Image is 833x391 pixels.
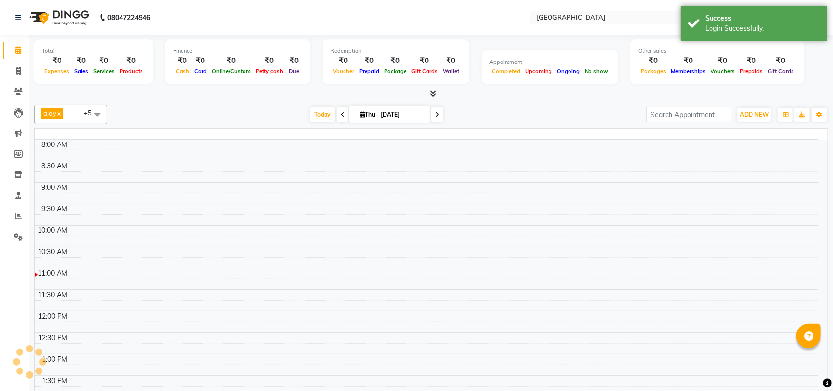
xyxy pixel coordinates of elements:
[382,55,409,66] div: ₹0
[357,68,382,75] span: Prepaid
[286,68,302,75] span: Due
[72,55,91,66] div: ₹0
[209,68,253,75] span: Online/Custom
[554,68,582,75] span: Ongoing
[638,47,796,55] div: Other sales
[173,47,303,55] div: Finance
[409,55,440,66] div: ₹0
[36,247,70,257] div: 10:30 AM
[107,4,150,31] b: 08047224946
[40,140,70,150] div: 8:00 AM
[173,55,192,66] div: ₹0
[705,13,820,23] div: Success
[330,55,357,66] div: ₹0
[36,268,70,279] div: 11:00 AM
[41,376,70,386] div: 1:30 PM
[409,68,440,75] span: Gift Cards
[36,290,70,300] div: 11:30 AM
[489,58,610,66] div: Appointment
[192,55,209,66] div: ₹0
[40,204,70,214] div: 9:30 AM
[765,55,796,66] div: ₹0
[41,354,70,365] div: 1:00 PM
[117,68,145,75] span: Products
[285,55,303,66] div: ₹0
[37,333,70,343] div: 12:30 PM
[646,107,731,122] input: Search Appointment
[40,161,70,171] div: 8:30 AM
[91,68,117,75] span: Services
[708,68,737,75] span: Vouchers
[56,109,61,117] a: x
[582,68,610,75] span: No show
[357,111,378,118] span: Thu
[440,68,462,75] span: Wallet
[192,68,209,75] span: Card
[84,109,99,117] span: +5
[737,55,765,66] div: ₹0
[253,68,285,75] span: Petty cash
[42,47,145,55] div: Total
[25,4,92,31] img: logo
[638,55,669,66] div: ₹0
[117,55,145,66] div: ₹0
[638,68,669,75] span: Packages
[765,68,796,75] span: Gift Cards
[669,68,708,75] span: Memberships
[669,55,708,66] div: ₹0
[36,226,70,236] div: 10:00 AM
[523,68,554,75] span: Upcoming
[382,68,409,75] span: Package
[253,55,285,66] div: ₹0
[40,183,70,193] div: 9:00 AM
[737,108,771,122] button: ADD NEW
[357,55,382,66] div: ₹0
[705,23,820,34] div: Login Successfully.
[330,47,462,55] div: Redemption
[737,68,765,75] span: Prepaids
[43,109,56,117] span: ajay
[173,68,192,75] span: Cash
[378,107,427,122] input: 2025-09-04
[708,55,737,66] div: ₹0
[42,55,72,66] div: ₹0
[42,68,72,75] span: Expenses
[440,55,462,66] div: ₹0
[37,311,70,322] div: 12:00 PM
[72,68,91,75] span: Sales
[209,55,253,66] div: ₹0
[91,55,117,66] div: ₹0
[330,68,357,75] span: Voucher
[489,68,523,75] span: Completed
[310,107,335,122] span: Today
[740,111,769,118] span: ADD NEW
